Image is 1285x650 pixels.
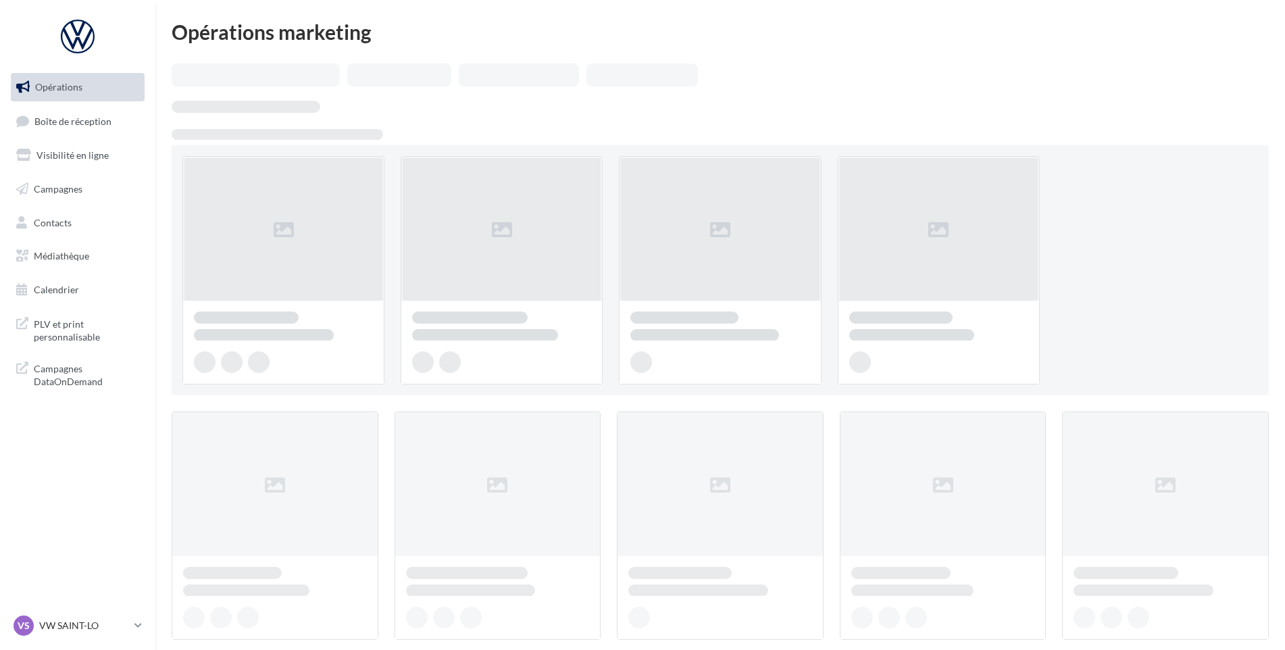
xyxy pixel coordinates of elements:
[8,141,147,170] a: Visibilité en ligne
[34,284,79,295] span: Calendrier
[8,242,147,270] a: Médiathèque
[39,619,129,632] p: VW SAINT-LO
[8,354,147,394] a: Campagnes DataOnDemand
[34,115,111,126] span: Boîte de réception
[8,175,147,203] a: Campagnes
[34,250,89,261] span: Médiathèque
[34,216,72,228] span: Contacts
[8,107,147,136] a: Boîte de réception
[18,619,30,632] span: VS
[34,359,139,389] span: Campagnes DataOnDemand
[172,22,1269,42] div: Opérations marketing
[11,613,145,639] a: VS VW SAINT-LO
[35,81,82,93] span: Opérations
[8,309,147,349] a: PLV et print personnalisable
[8,73,147,101] a: Opérations
[34,315,139,344] span: PLV et print personnalisable
[34,183,82,195] span: Campagnes
[36,149,109,161] span: Visibilité en ligne
[8,276,147,304] a: Calendrier
[8,209,147,237] a: Contacts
